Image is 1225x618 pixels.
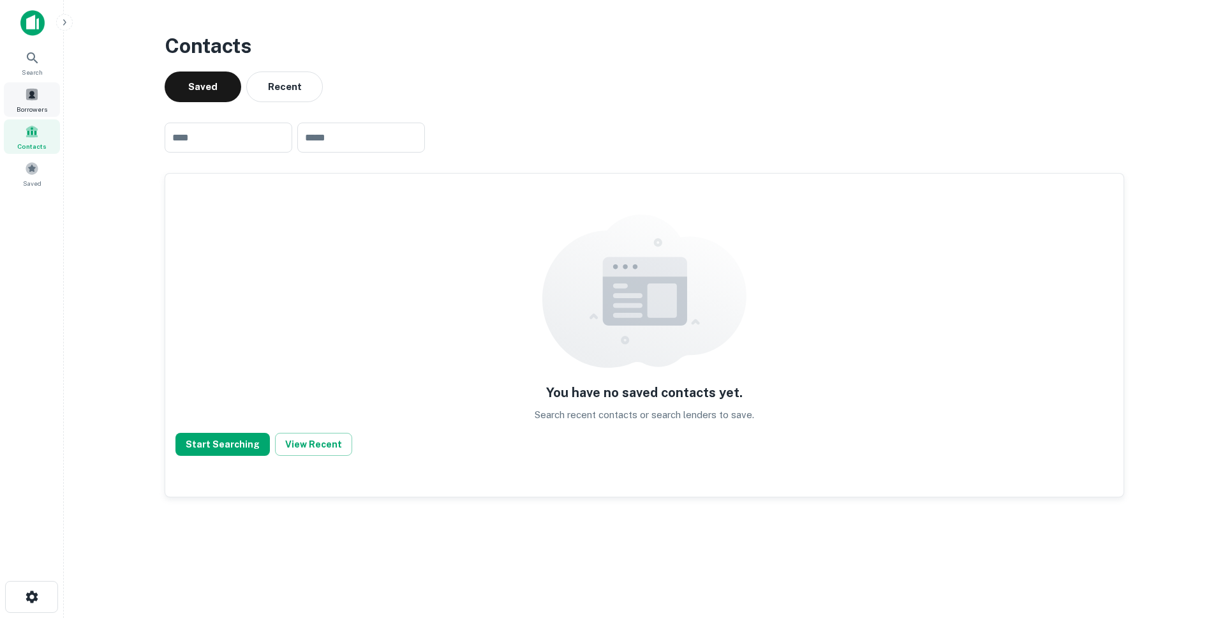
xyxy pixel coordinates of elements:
[542,215,746,368] img: empty content
[275,433,352,456] button: View Recent
[4,45,60,80] a: Search
[22,67,43,77] span: Search
[246,72,323,102] button: Recent
[4,156,60,191] a: Saved
[23,178,41,188] span: Saved
[20,10,45,36] img: capitalize-icon.png
[17,141,47,151] span: Contacts
[17,104,47,114] span: Borrowers
[165,72,241,102] button: Saved
[535,407,754,423] p: Search recent contacts or search lenders to save.
[546,383,743,402] h5: You have no saved contacts yet.
[165,31,1124,61] h3: Contacts
[175,433,270,456] button: Start Searching
[4,82,60,117] a: Borrowers
[4,119,60,154] a: Contacts
[1161,516,1225,577] iframe: Chat Widget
